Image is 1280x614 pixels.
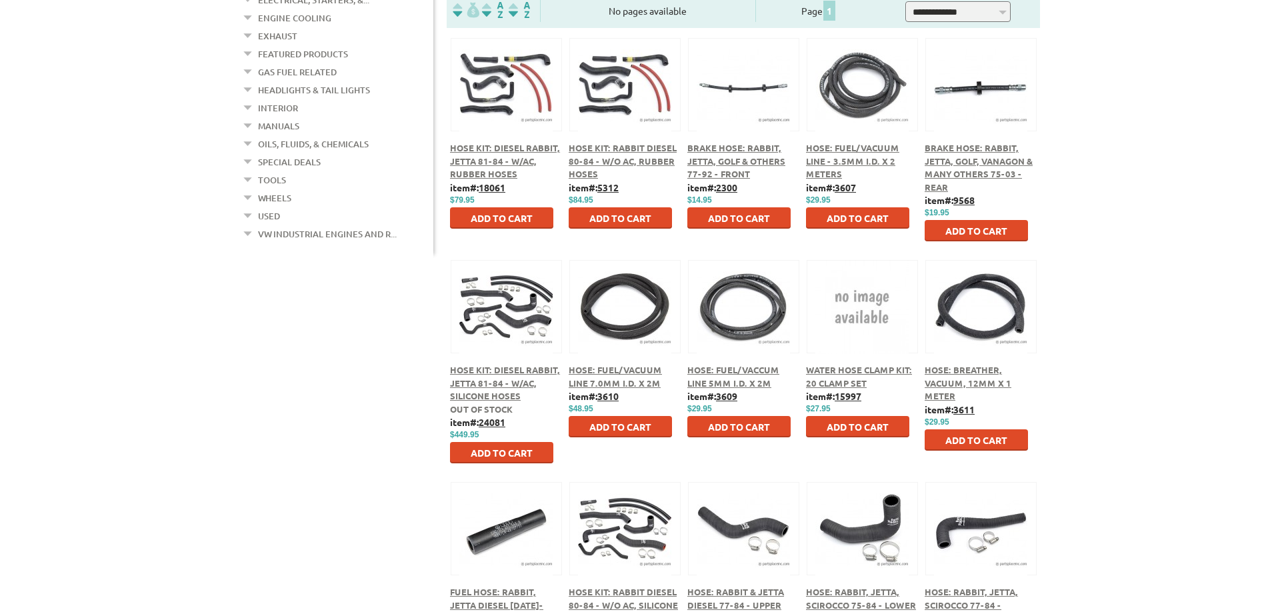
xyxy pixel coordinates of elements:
a: Featured Products [258,45,348,63]
a: Hose: Fuel/Vacuum Line 7.0mm I.D. x 2m [569,364,662,389]
b: item#: [925,403,975,415]
b: item#: [806,181,856,193]
span: $449.95 [450,430,479,439]
a: Used [258,207,280,225]
a: Brake Hose: Rabbit, Jetta, Golf & Others 77-92 - Front [687,142,785,179]
u: 3611 [953,403,975,415]
span: Add to Cart [945,225,1007,237]
button: Add to Cart [925,429,1028,451]
span: Add to Cart [589,421,651,433]
span: Add to Cart [708,421,770,433]
u: 18061 [479,181,505,193]
button: Add to Cart [925,220,1028,241]
a: Hose: Breather, Vacuum, 12mm x 1 Meter [925,364,1011,401]
b: item#: [450,181,505,193]
span: Add to Cart [827,212,889,224]
a: Hose: Fuel/Vacuum Line - 3.5mm I.D. x 2 meters [806,142,899,179]
u: 24081 [479,416,505,428]
a: VW Industrial Engines and R... [258,225,397,243]
button: Add to Cart [569,416,672,437]
a: Wheels [258,189,291,207]
b: item#: [569,181,619,193]
a: Oils, Fluids, & Chemicals [258,135,369,153]
span: $29.95 [687,404,712,413]
span: $79.95 [450,195,475,205]
b: item#: [569,390,619,402]
button: Add to Cart [450,207,553,229]
a: Exhaust [258,27,297,45]
a: Tools [258,171,286,189]
a: Hose Kit: Diesel Rabbit, Jetta 81-84 - w/AC, Silicone Hoses [450,364,560,401]
b: item#: [925,194,975,206]
span: $84.95 [569,195,593,205]
a: Hose: Fuel/Vaccum Line 5mm I.D. x 2m [687,364,779,389]
button: Add to Cart [806,207,909,229]
span: $29.95 [806,195,831,205]
span: $48.95 [569,404,593,413]
img: filterpricelow.svg [453,2,479,17]
a: Headlights & Tail Lights [258,81,370,99]
span: $29.95 [925,417,949,427]
u: 2300 [716,181,737,193]
span: $14.95 [687,195,712,205]
span: Out of stock [450,403,513,415]
b: item#: [687,390,737,402]
u: 15997 [835,390,861,402]
button: Add to Cart [687,207,791,229]
a: Engine Cooling [258,9,331,27]
button: Add to Cart [569,207,672,229]
span: Add to Cart [471,447,533,459]
u: 3610 [597,390,619,402]
u: 5312 [597,181,619,193]
span: 1 [823,1,835,21]
a: Brake Hose: Rabbit, Jetta, Golf, Vanagon & Many Others 75-03 - Rear [925,142,1033,193]
u: 3609 [716,390,737,402]
b: item#: [687,181,737,193]
a: Gas Fuel Related [258,63,337,81]
span: Add to Cart [945,434,1007,446]
a: Special Deals [258,153,321,171]
button: Add to Cart [687,416,791,437]
span: $27.95 [806,404,831,413]
button: Add to Cart [806,416,909,437]
span: Add to Cart [708,212,770,224]
u: 3607 [835,181,856,193]
b: item#: [806,390,861,402]
b: item#: [450,416,505,428]
span: $19.95 [925,208,949,217]
a: Manuals [258,117,299,135]
span: Add to Cart [827,421,889,433]
span: Add to Cart [471,212,533,224]
a: Hose Kit: Rabbit Diesel 80-84 - w/o AC, Rubber Hoses [569,142,677,179]
img: Sort by Headline [479,2,506,17]
a: Water Hose Clamp Kit: 20 Clamp Set [806,364,912,389]
button: Add to Cart [450,442,553,463]
a: Hose Kit: Diesel Rabbit, Jetta 81-84 - w/AC, Rubber Hoses [450,142,560,179]
img: Sort by Sales Rank [506,2,533,17]
div: No pages available [541,4,755,18]
span: Add to Cart [589,212,651,224]
u: 9568 [953,194,975,206]
a: Interior [258,99,298,117]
